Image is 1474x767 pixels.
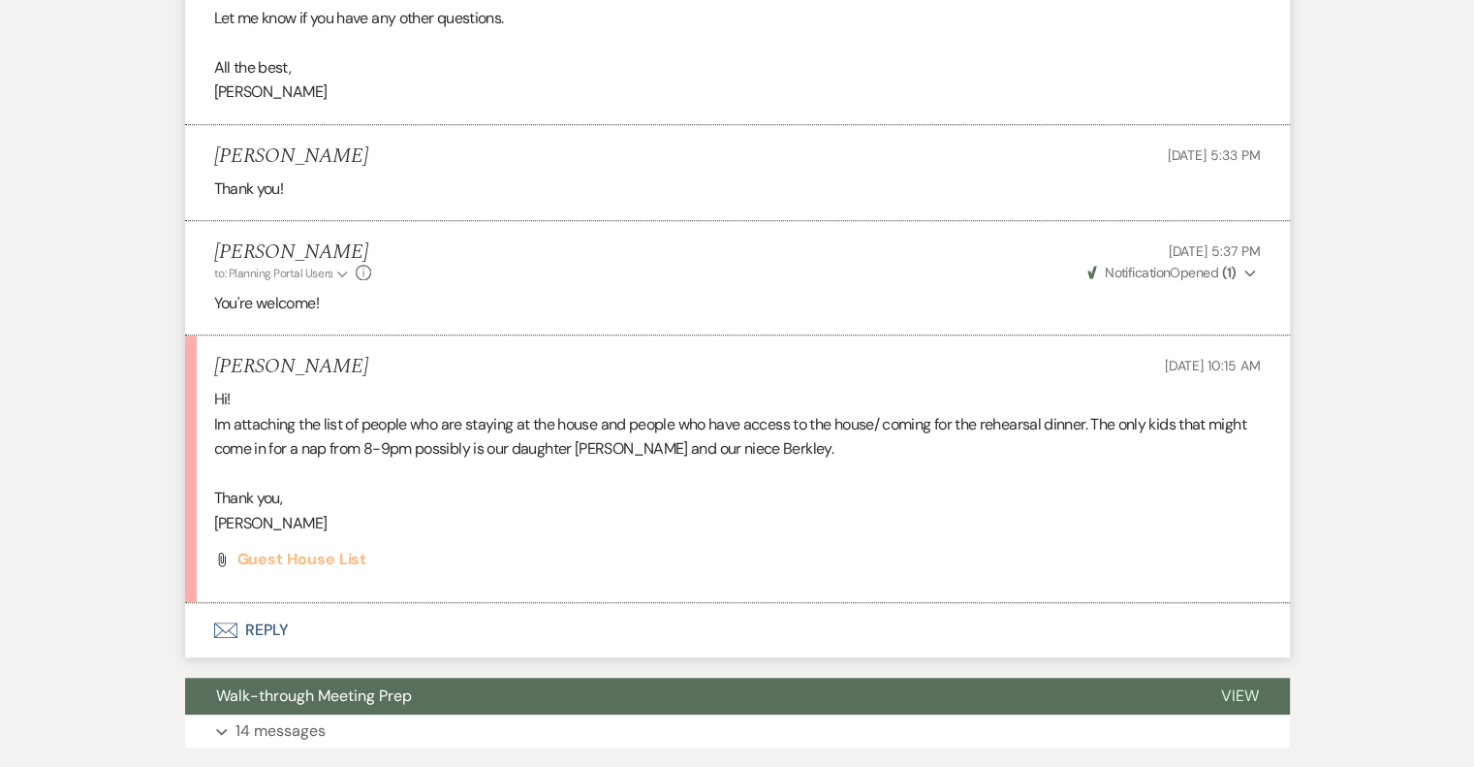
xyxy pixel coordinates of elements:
[214,511,1261,536] p: [PERSON_NAME]
[237,552,367,567] a: Guest house list
[1190,678,1290,715] button: View
[214,291,1261,316] p: You're welcome!
[185,603,1290,657] button: Reply
[214,144,368,169] h5: [PERSON_NAME]
[1221,264,1236,281] strong: ( 1 )
[185,715,1290,748] button: 14 messages
[185,678,1190,715] button: Walk-through Meeting Prep
[235,719,326,744] p: 14 messages
[214,80,1261,105] p: [PERSON_NAME]
[1105,264,1170,281] span: Notification
[214,240,372,265] h5: [PERSON_NAME]
[1084,263,1261,283] button: NotificationOpened (1)
[214,266,333,281] span: to: Planning Portal Users
[214,176,1261,202] p: Thank you!
[214,55,1261,80] p: All the best,
[1167,146,1260,164] span: [DATE] 5:33 PM
[1165,357,1261,374] span: [DATE] 10:15 AM
[1087,264,1237,281] span: Opened
[214,265,352,282] button: to: Planning Portal Users
[1168,242,1260,260] span: [DATE] 5:37 PM
[214,387,1261,412] p: Hi!
[1221,686,1259,706] span: View
[216,686,412,706] span: Walk-through Meeting Prep
[214,355,368,379] h5: [PERSON_NAME]
[214,6,1261,31] p: Let me know if you have any other questions.
[237,549,367,569] span: Guest house list
[214,486,1261,511] p: Thank you,
[214,412,1261,462] p: Im attaching the list of people who are staying at the house and people who have access to the ho...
